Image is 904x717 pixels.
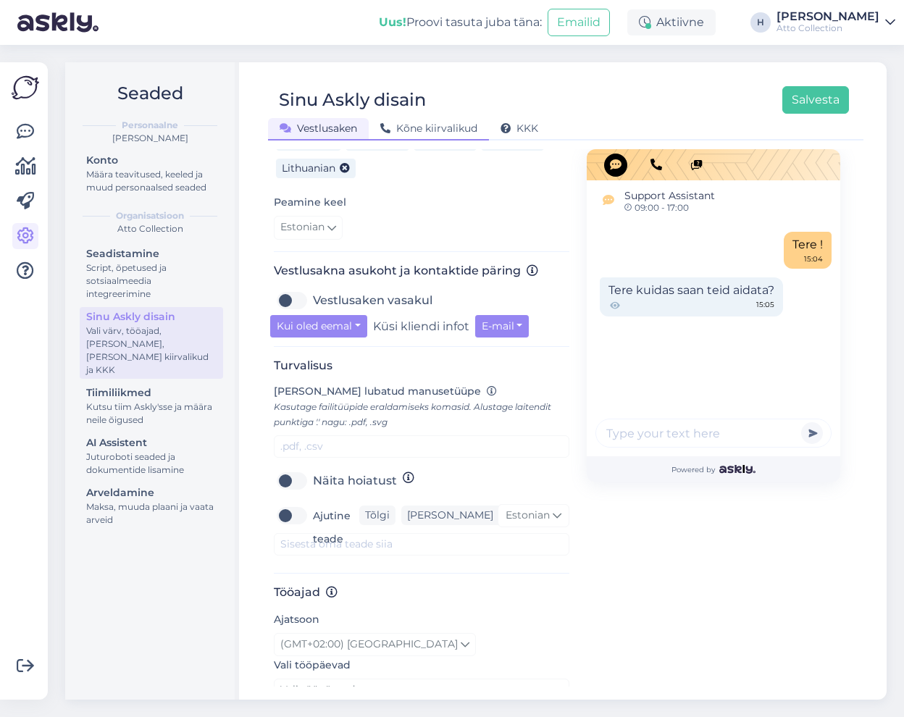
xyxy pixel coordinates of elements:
div: Kutsu tiim Askly'sse ja määra neile õigused [86,401,217,427]
div: AI Assistent [86,435,217,450]
label: Vestlusaken vasakul [313,289,432,312]
span: Powered by [671,464,755,475]
div: Tere ! [784,232,832,269]
div: Aktiivne [627,9,716,35]
div: Script, õpetused ja sotsiaalmeedia integreerimine [86,261,217,301]
h2: Seaded [77,80,223,107]
label: Ajatsoon [274,612,319,627]
div: Proovi tasuta juba täna: [379,14,542,31]
span: [PERSON_NAME] lubatud manusetüüpe [274,385,481,398]
div: [PERSON_NAME] [777,11,879,22]
div: Juturoboti seaded ja dokumentide lisamine [86,450,217,477]
div: Sinu Askly disain [86,309,217,324]
b: Uus! [379,15,406,29]
input: .pdf, .csv [274,435,569,458]
span: KKK [501,122,538,135]
span: 15:05 [756,299,774,312]
img: Askly Logo [12,74,39,101]
a: Estonian [274,216,343,239]
button: Emailid [548,9,610,36]
span: Support Assistant [624,188,715,204]
img: Askly [719,465,755,474]
div: [PERSON_NAME] [77,132,223,145]
a: ArveldamineMaksa, muuda plaani ja vaata arveid [80,483,223,529]
span: Kõne kiirvalikud [380,122,477,135]
div: Tiimiliikmed [86,385,217,401]
label: Peamine keel [274,195,346,210]
a: Sinu Askly disainVali värv, tööajad, [PERSON_NAME], [PERSON_NAME] kiirvalikud ja KKK [80,307,223,379]
b: Organisatsioon [116,209,184,222]
h3: Turvalisus [274,358,569,372]
div: Seadistamine [86,246,217,261]
a: TiimiliikmedKutsu tiim Askly'sse ja määra neile õigused [80,383,223,429]
label: Ajutine teade [313,504,359,550]
input: Type your text here [595,419,832,448]
label: Näita hoiatust [313,469,397,492]
span: Vestlusaken [280,122,357,135]
div: Maksa, muuda plaani ja vaata arveid [86,500,217,527]
button: Salvesta [782,86,849,114]
h3: Tööajad [274,585,569,599]
div: Atto Collection [77,222,223,235]
div: Arveldamine [86,485,217,500]
div: Tõlgi [359,506,395,525]
span: (GMT+02:00) [GEOGRAPHIC_DATA] [280,637,458,653]
a: Vali tööpäevad [274,679,569,701]
div: Määra teavitused, keeled ja muud personaalsed seaded [86,168,217,194]
div: Konto [86,153,217,168]
button: E-mail [475,315,530,337]
a: [PERSON_NAME]Atto Collection [777,11,895,34]
div: H [750,12,771,33]
div: 15:04 [804,253,823,264]
div: [PERSON_NAME] [401,508,493,523]
span: 09:00 - 17:00 [624,204,715,212]
label: Küsi kliendi infot [373,315,469,337]
span: Kasutage failitüüpide eraldamiseks komasid. Alustage laitendit punktiga '.' nagu: .pdf, .svg [274,401,551,427]
div: Tere kuidas saan teid aidata? [600,277,783,316]
a: SeadistamineScript, õpetused ja sotsiaalmeedia integreerimine [80,244,223,303]
label: Vali tööpäevad [274,658,351,673]
span: Estonian [506,508,550,524]
a: AI AssistentJuturoboti seaded ja dokumentide lisamine [80,433,223,479]
div: Atto Collection [777,22,879,34]
div: Vali värv, tööajad, [PERSON_NAME], [PERSON_NAME] kiirvalikud ja KKK [86,324,217,377]
a: KontoMäära teavitused, keeled ja muud personaalsed seaded [80,151,223,196]
button: Kui oled eemal [270,315,367,337]
div: Sinu Askly disain [279,86,426,114]
span: Lithuanian [282,162,335,175]
span: Vali tööpäevad [280,683,355,696]
b: Personaalne [122,119,178,132]
span: Estonian [280,219,325,235]
h3: Vestlusakna asukoht ja kontaktide päring [274,264,569,277]
a: (GMT+02:00) [GEOGRAPHIC_DATA] [274,633,476,656]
